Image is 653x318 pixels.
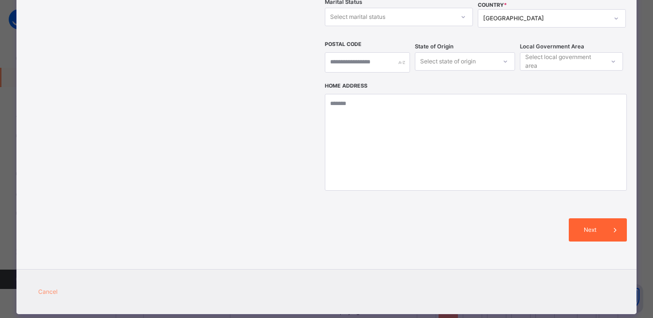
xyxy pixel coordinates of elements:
[330,8,385,26] div: Select marital status
[520,43,584,51] span: Local Government Area
[325,82,367,90] label: Home Address
[483,14,608,23] div: [GEOGRAPHIC_DATA]
[38,288,58,296] span: Cancel
[478,2,507,8] span: COUNTRY
[325,41,362,48] label: Postal Code
[525,52,603,71] div: Select local government area
[576,226,604,234] span: Next
[415,43,454,51] span: State of Origin
[420,52,476,71] div: Select state of origin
